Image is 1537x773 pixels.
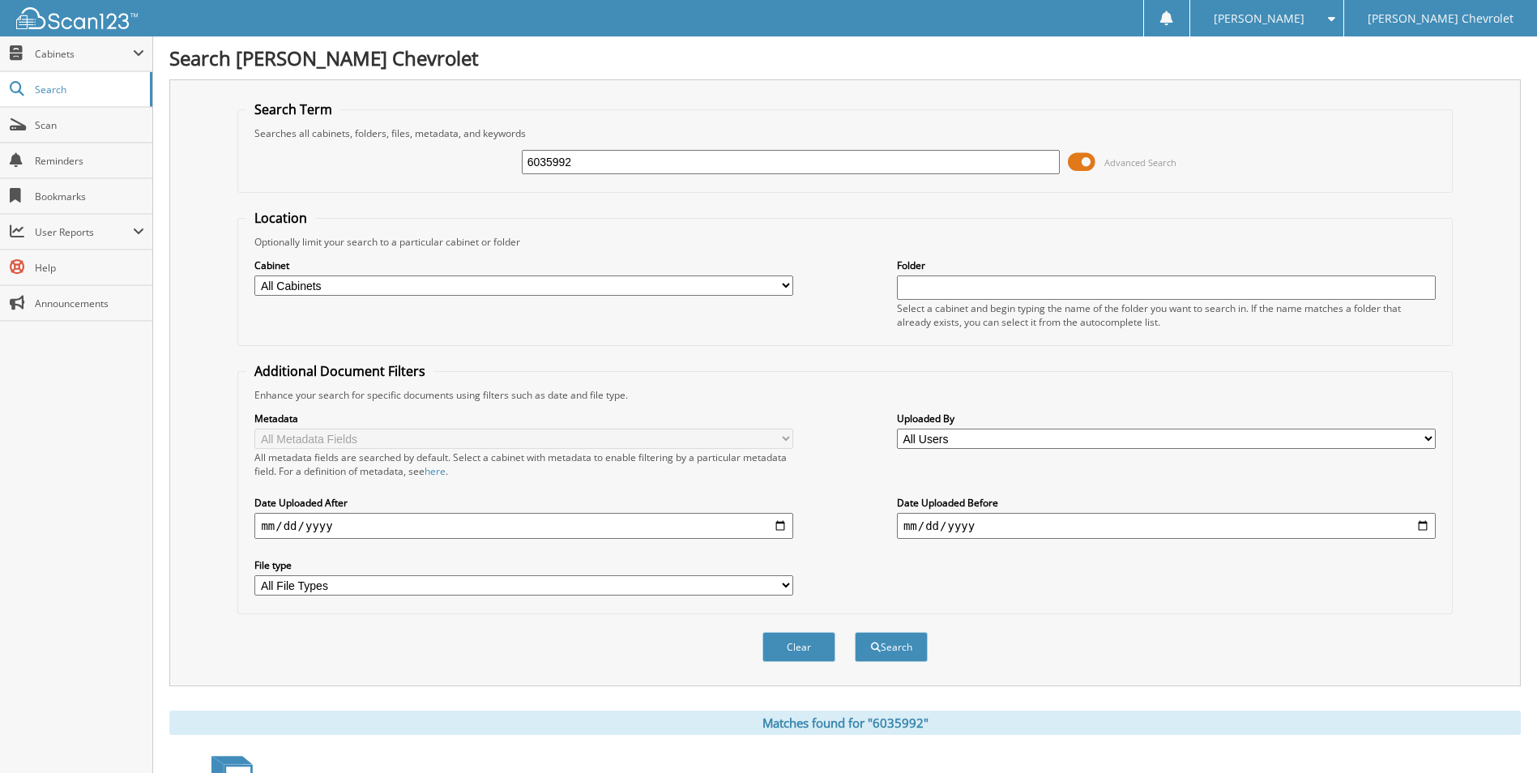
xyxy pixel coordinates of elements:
div: Optionally limit your search to a particular cabinet or folder [246,235,1443,249]
label: Uploaded By [897,412,1436,425]
a: here [425,464,446,478]
div: All metadata fields are searched by default. Select a cabinet with metadata to enable filtering b... [254,451,793,478]
span: Scan [35,118,144,132]
label: Date Uploaded Before [897,496,1436,510]
img: scan123-logo-white.svg [16,7,138,29]
span: Reminders [35,154,144,168]
div: Enhance your search for specific documents using filters such as date and file type. [246,388,1443,402]
button: Clear [762,632,835,662]
span: Announcements [35,297,144,310]
label: Folder [897,258,1436,272]
span: Search [35,83,142,96]
span: Advanced Search [1104,156,1176,169]
input: start [254,513,793,539]
label: File type [254,558,793,572]
label: Metadata [254,412,793,425]
legend: Additional Document Filters [246,362,433,380]
label: Date Uploaded After [254,496,793,510]
span: Help [35,261,144,275]
button: Search [855,632,928,662]
legend: Location [246,209,315,227]
span: User Reports [35,225,133,239]
h1: Search [PERSON_NAME] Chevrolet [169,45,1521,71]
span: [PERSON_NAME] [1214,14,1304,23]
span: Cabinets [35,47,133,61]
div: Searches all cabinets, folders, files, metadata, and keywords [246,126,1443,140]
label: Cabinet [254,258,793,272]
span: Bookmarks [35,190,144,203]
span: [PERSON_NAME] Chevrolet [1368,14,1514,23]
div: Select a cabinet and begin typing the name of the folder you want to search in. If the name match... [897,301,1436,329]
legend: Search Term [246,100,340,118]
input: end [897,513,1436,539]
div: Matches found for "6035992" [169,711,1521,735]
